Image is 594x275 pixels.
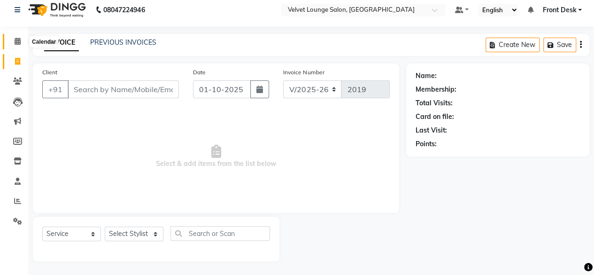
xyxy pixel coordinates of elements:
[90,38,156,47] a: PREVIOUS INVOICES
[170,226,270,241] input: Search or Scan
[42,80,69,98] button: +91
[543,38,576,52] button: Save
[416,112,454,122] div: Card on file:
[486,38,540,52] button: Create New
[416,126,447,135] div: Last Visit:
[416,139,437,149] div: Points:
[68,80,179,98] input: Search by Name/Mobile/Email/Code
[283,68,324,77] label: Invoice Number
[30,36,58,47] div: Calendar
[542,5,576,15] span: Front Desk
[416,85,456,94] div: Membership:
[416,71,437,81] div: Name:
[42,110,390,204] span: Select & add items from the list below
[42,68,57,77] label: Client
[416,98,453,108] div: Total Visits:
[193,68,206,77] label: Date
